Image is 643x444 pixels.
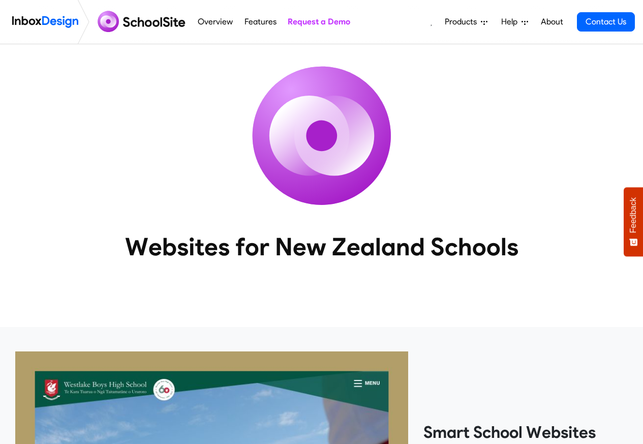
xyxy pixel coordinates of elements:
[501,16,522,28] span: Help
[624,187,643,256] button: Feedback - Show survey
[577,12,635,32] a: Contact Us
[195,12,236,32] a: Overview
[80,231,563,262] heading: Websites for New Zealand Schools
[230,44,413,227] img: icon_schoolsite.svg
[629,197,638,233] span: Feedback
[441,12,492,32] a: Products
[497,12,532,32] a: Help
[445,16,481,28] span: Products
[94,10,192,34] img: schoolsite logo
[285,12,353,32] a: Request a Demo
[538,12,566,32] a: About
[423,422,628,442] heading: Smart School Websites
[241,12,279,32] a: Features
